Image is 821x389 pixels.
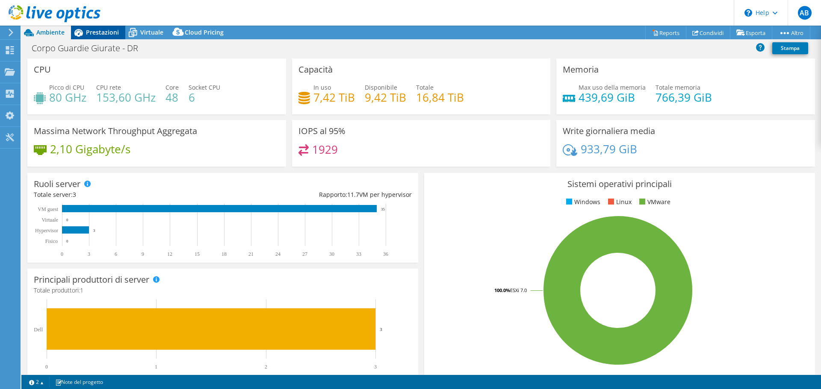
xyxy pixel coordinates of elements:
[798,6,812,20] span: AB
[155,364,157,370] text: 1
[312,145,338,154] h4: 1929
[185,28,224,36] span: Cloud Pricing
[96,93,156,102] h4: 153,60 GHz
[313,93,355,102] h4: 7,42 TiB
[35,228,58,234] text: Hypervisor
[34,179,80,189] h3: Ruoli server
[49,377,109,387] a: Note del progetto
[730,26,772,39] a: Esporta
[38,206,58,212] text: VM guest
[365,93,406,102] h4: 9,42 TiB
[34,286,412,295] h4: Totale produttori:
[93,228,95,233] text: 3
[416,93,464,102] h4: 16,84 TiB
[45,364,48,370] text: 0
[431,179,809,189] h3: Sistemi operativi principali
[195,251,200,257] text: 15
[275,251,281,257] text: 24
[383,251,388,257] text: 36
[347,190,359,199] span: 11.7
[563,65,599,74] h3: Memoria
[637,197,670,207] li: VMware
[645,26,686,39] a: Reports
[140,28,163,36] span: Virtuale
[34,327,43,333] text: Dell
[356,251,361,257] text: 33
[374,364,377,370] text: 3
[34,65,51,74] h3: CPU
[606,197,632,207] li: Linux
[189,93,220,102] h4: 6
[494,287,510,293] tspan: 100.0%
[298,126,346,136] h3: IOPS al 95%
[61,251,63,257] text: 0
[86,28,119,36] span: Prestazioni
[563,126,655,136] h3: Write giornaliera media
[49,83,84,91] span: Picco di CPU
[223,190,412,199] div: Rapporto: VM per hypervisor
[45,238,58,244] text: Fisico
[265,364,267,370] text: 2
[329,251,334,257] text: 30
[142,251,144,257] text: 9
[34,126,197,136] h3: Massima Network Throughput Aggregata
[165,83,179,91] span: Core
[581,144,637,154] h4: 933,79 GiB
[49,93,86,102] h4: 80 GHz
[772,42,808,54] a: Stampa
[165,93,179,102] h4: 48
[41,217,58,223] text: Virtuale
[365,83,397,91] span: Disponibile
[381,207,385,211] text: 35
[36,28,65,36] span: Ambiente
[579,83,646,91] span: Max uso della memoria
[248,251,254,257] text: 21
[298,65,333,74] h3: Capacità
[302,251,307,257] text: 27
[80,286,83,294] span: 1
[564,197,600,207] li: Windows
[772,26,810,39] a: Altro
[380,327,382,332] text: 3
[189,83,220,91] span: Socket CPU
[34,275,149,284] h3: Principali produttori di server
[50,144,130,154] h4: 2,10 Gigabyte/s
[656,83,700,91] span: Totale memoria
[416,83,434,91] span: Totale
[167,251,172,257] text: 12
[313,83,331,91] span: In uso
[34,190,223,199] div: Totale server:
[28,44,151,53] h1: Corpo Guardie Giurate - DR
[656,93,712,102] h4: 766,39 GiB
[221,251,227,257] text: 18
[66,239,68,243] text: 0
[73,190,76,199] span: 3
[23,377,50,387] a: 2
[744,9,752,17] svg: \n
[115,251,117,257] text: 6
[510,287,527,293] tspan: ESXi 7.0
[96,83,121,91] span: CPU rete
[88,251,90,257] text: 3
[66,218,68,222] text: 0
[686,26,730,39] a: Condividi
[579,93,646,102] h4: 439,69 GiB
